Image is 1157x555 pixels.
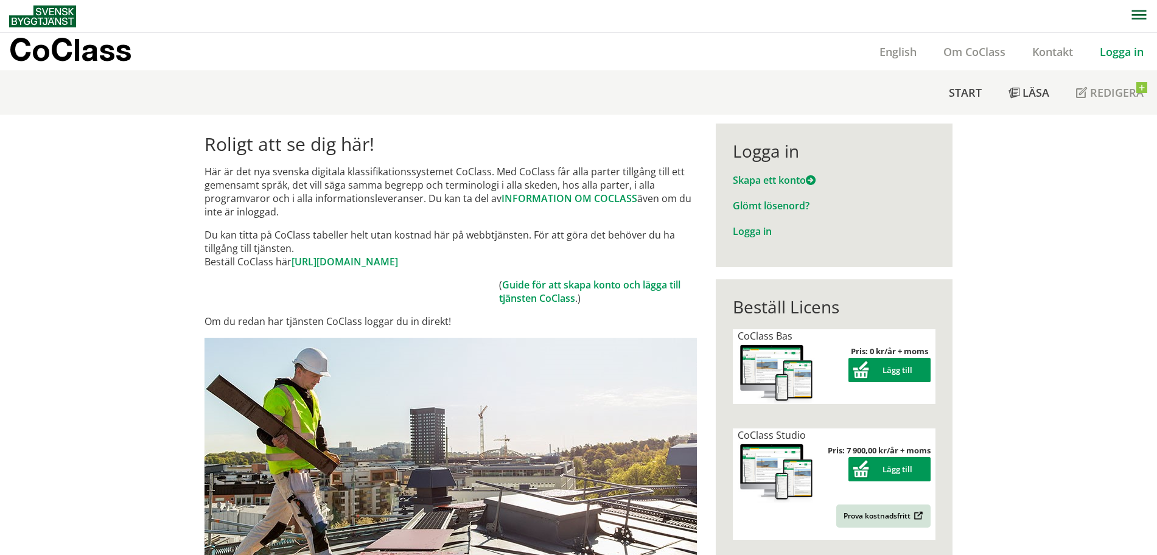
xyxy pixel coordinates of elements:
[1019,44,1086,59] a: Kontakt
[848,365,931,375] a: Lägg till
[912,511,923,520] img: Outbound.png
[738,442,816,503] img: coclass-license.jpg
[935,71,995,114] a: Start
[204,133,697,155] h1: Roligt att se dig här!
[995,71,1063,114] a: Läsa
[733,141,935,161] div: Logga in
[204,165,697,218] p: Här är det nya svenska digitala klassifikationssystemet CoClass. Med CoClass får alla parter till...
[1022,85,1049,100] span: Läsa
[292,255,398,268] a: [URL][DOMAIN_NAME]
[733,173,816,187] a: Skapa ett konto
[828,445,931,456] strong: Pris: 7 900,00 kr/år + moms
[738,329,792,343] span: CoClass Bas
[930,44,1019,59] a: Om CoClass
[499,278,697,305] td: ( .)
[848,358,931,382] button: Lägg till
[9,5,76,27] img: Svensk Byggtjänst
[866,44,930,59] a: English
[9,43,131,57] p: CoClass
[738,428,806,442] span: CoClass Studio
[733,225,772,238] a: Logga in
[204,315,697,328] p: Om du redan har tjänsten CoClass loggar du in direkt!
[851,346,928,357] strong: Pris: 0 kr/år + moms
[848,464,931,475] a: Lägg till
[848,457,931,481] button: Lägg till
[738,343,816,404] img: coclass-license.jpg
[1086,44,1157,59] a: Logga in
[502,192,637,205] a: INFORMATION OM COCLASS
[499,278,680,305] a: Guide för att skapa konto och lägga till tjänsten CoClass
[9,33,158,71] a: CoClass
[836,504,931,528] a: Prova kostnadsfritt
[204,228,697,268] p: Du kan titta på CoClass tabeller helt utan kostnad här på webbtjänsten. För att göra det behöver ...
[733,296,935,317] div: Beställ Licens
[949,85,982,100] span: Start
[733,199,809,212] a: Glömt lösenord?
